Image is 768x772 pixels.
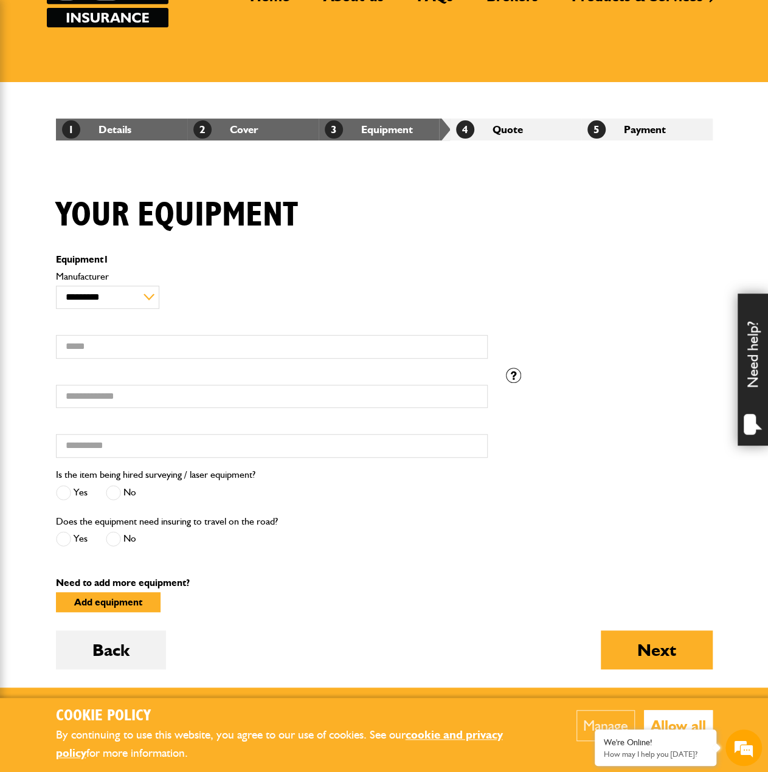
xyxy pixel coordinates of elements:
[56,578,713,588] p: Need to add more equipment?
[581,119,713,140] li: Payment
[56,485,88,500] label: Yes
[56,517,278,526] label: Does the equipment need insuring to travel on the road?
[319,119,450,140] li: Equipment
[576,710,635,741] button: Manage
[103,253,109,265] span: 1
[604,737,707,748] div: We're Online!
[56,630,166,669] button: Back
[56,470,255,480] label: Is the item being hired surveying / laser equipment?
[644,710,713,741] button: Allow all
[601,630,713,669] button: Next
[325,120,343,139] span: 3
[56,272,488,281] label: Manufacturer
[56,195,298,236] h1: Your equipment
[193,120,212,139] span: 2
[56,255,488,264] p: Equipment
[56,707,539,726] h2: Cookie Policy
[193,123,258,136] a: 2Cover
[56,592,161,612] button: Add equipment
[56,726,539,763] p: By continuing to use this website, you agree to our use of cookies. See our for more information.
[62,123,131,136] a: 1Details
[587,120,606,139] span: 5
[106,485,136,500] label: No
[62,120,80,139] span: 1
[604,750,707,759] p: How may I help you today?
[56,728,503,760] a: cookie and privacy policy
[56,531,88,546] label: Yes
[450,119,581,140] li: Quote
[106,531,136,546] label: No
[456,120,474,139] span: 4
[738,294,768,446] div: Need help?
